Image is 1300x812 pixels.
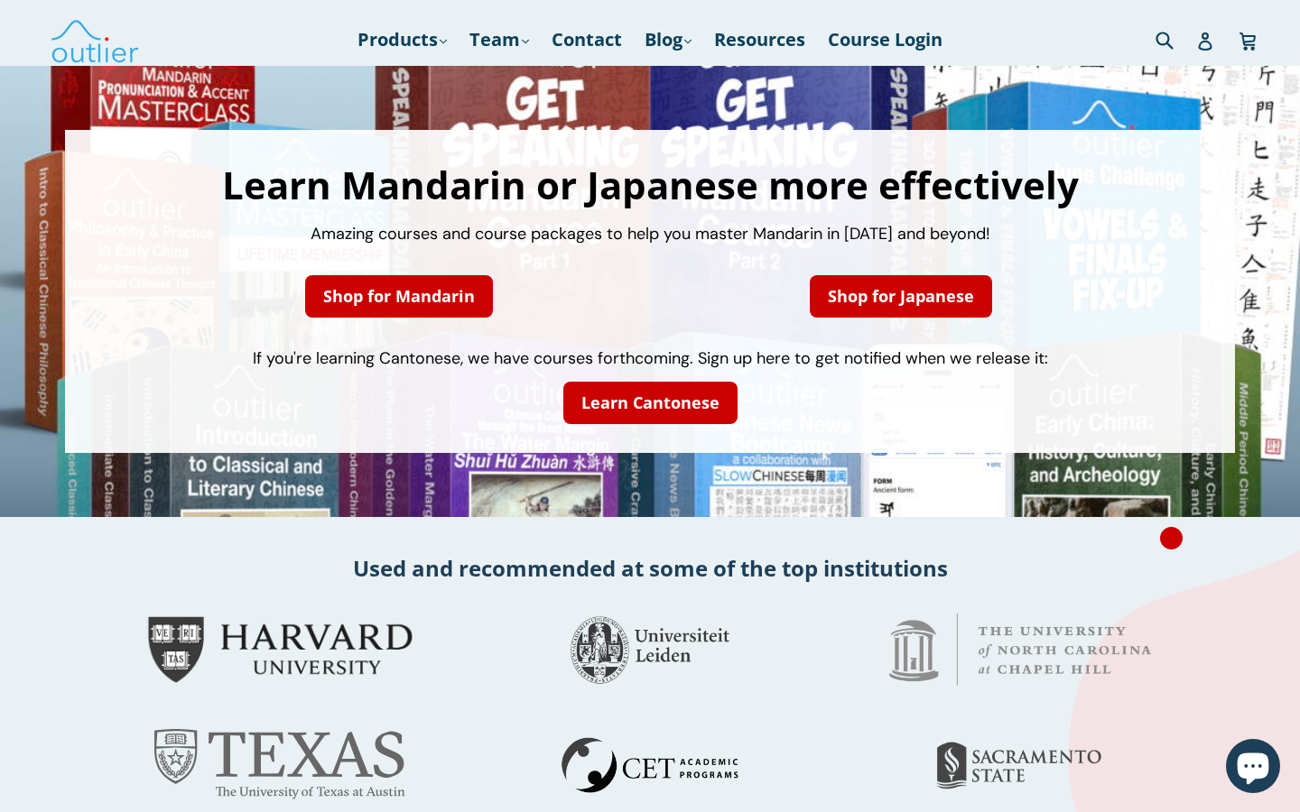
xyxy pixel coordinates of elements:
[810,275,992,318] a: Shop for Japanese
[705,23,814,56] a: Resources
[1151,21,1201,58] input: Search
[563,382,738,424] a: Learn Cantonese
[1221,739,1286,798] inbox-online-store-chat: Shopify online store chat
[348,23,456,56] a: Products
[305,275,493,318] a: Shop for Mandarin
[311,223,990,245] span: Amazing courses and course packages to help you master Mandarin in [DATE] and beyond!
[819,23,952,56] a: Course Login
[636,23,701,56] a: Blog
[543,23,631,56] a: Contact
[460,23,538,56] a: Team
[253,347,1048,369] span: If you're learning Cantonese, we have courses forthcoming. Sign up here to get notified when we r...
[83,166,1217,204] h1: Learn Mandarin or Japanese more effectively
[50,14,140,66] img: Outlier Linguistics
